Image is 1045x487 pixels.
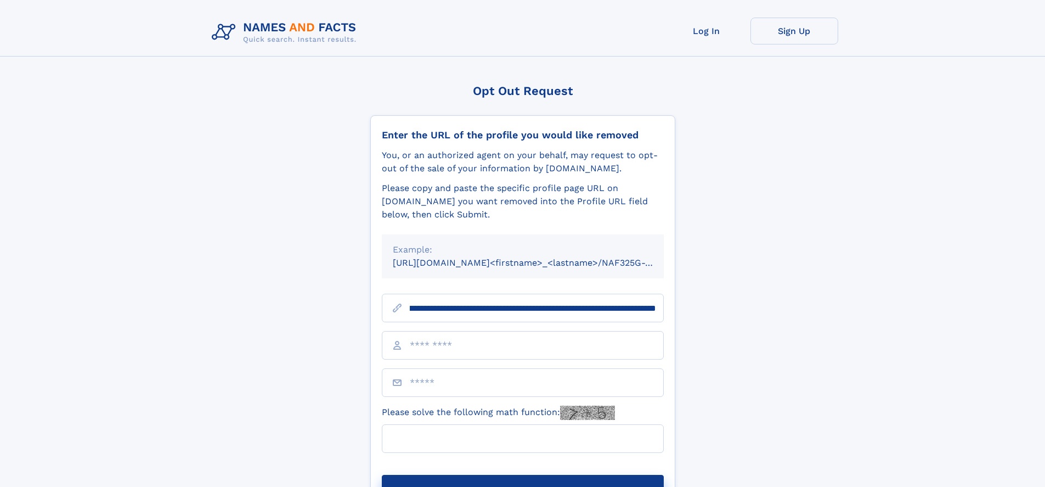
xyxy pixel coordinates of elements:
[370,84,675,98] div: Opt Out Request
[382,129,664,141] div: Enter the URL of the profile you would like removed
[207,18,365,47] img: Logo Names and Facts
[750,18,838,44] a: Sign Up
[663,18,750,44] a: Log In
[393,258,685,268] small: [URL][DOMAIN_NAME]<firstname>_<lastname>/NAF325G-xxxxxxxx
[382,149,664,175] div: You, or an authorized agent on your behalf, may request to opt-out of the sale of your informatio...
[382,182,664,221] div: Please copy and paste the specific profile page URL on [DOMAIN_NAME] you want removed into the Pr...
[382,406,615,420] label: Please solve the following math function:
[393,243,653,256] div: Example:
